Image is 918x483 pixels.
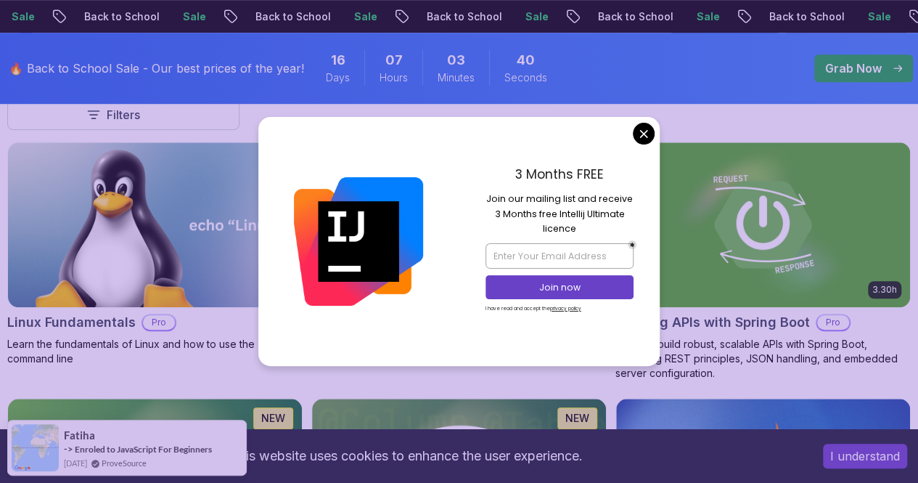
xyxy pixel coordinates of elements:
[107,106,140,123] p: Filters
[513,9,560,24] p: Sale
[586,9,684,24] p: Back to School
[517,50,535,70] span: 40 Seconds
[326,70,350,85] span: Days
[243,9,342,24] p: Back to School
[331,50,345,70] span: 16 Days
[9,60,304,77] p: 🔥 Back to School Sale - Our best prices of the year!
[143,315,175,330] p: Pro
[615,337,911,381] p: Learn to build robust, scalable APIs with Spring Boot, mastering REST principles, JSON handling, ...
[872,284,897,296] p: 3.30h
[414,9,513,24] p: Back to School
[342,9,388,24] p: Sale
[7,142,303,366] a: Linux Fundamentals card6.00hLinux FundamentalsProLearn the fundamentals of Linux and how to use t...
[7,100,239,130] button: Filters
[64,443,73,455] span: ->
[261,411,285,426] p: NEW
[504,70,547,85] span: Seconds
[7,337,303,366] p: Learn the fundamentals of Linux and how to use the command line
[616,142,910,307] img: Building APIs with Spring Boot card
[615,312,810,333] h2: Building APIs with Spring Boot
[12,424,59,471] img: provesource social proof notification image
[757,9,856,24] p: Back to School
[817,315,849,330] p: Pro
[7,312,136,333] h2: Linux Fundamentals
[825,60,882,77] p: Grab Now
[72,9,171,24] p: Back to School
[823,444,907,468] button: Accept cookies
[565,411,589,426] p: NEW
[171,9,217,24] p: Sale
[8,142,302,307] img: Linux Fundamentals card
[64,429,95,442] span: Fatiha
[102,457,147,469] a: ProveSource
[615,142,911,381] a: Building APIs with Spring Boot card3.30hBuilding APIs with Spring BootProLearn to build robust, s...
[684,9,731,24] p: Sale
[438,70,475,85] span: Minutes
[856,9,902,24] p: Sale
[11,440,801,472] div: This website uses cookies to enhance the user experience.
[385,50,403,70] span: 7 Hours
[64,457,87,469] span: [DATE]
[380,70,408,85] span: Hours
[75,444,212,455] a: Enroled to JavaScript For Beginners
[447,50,465,70] span: 3 Minutes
